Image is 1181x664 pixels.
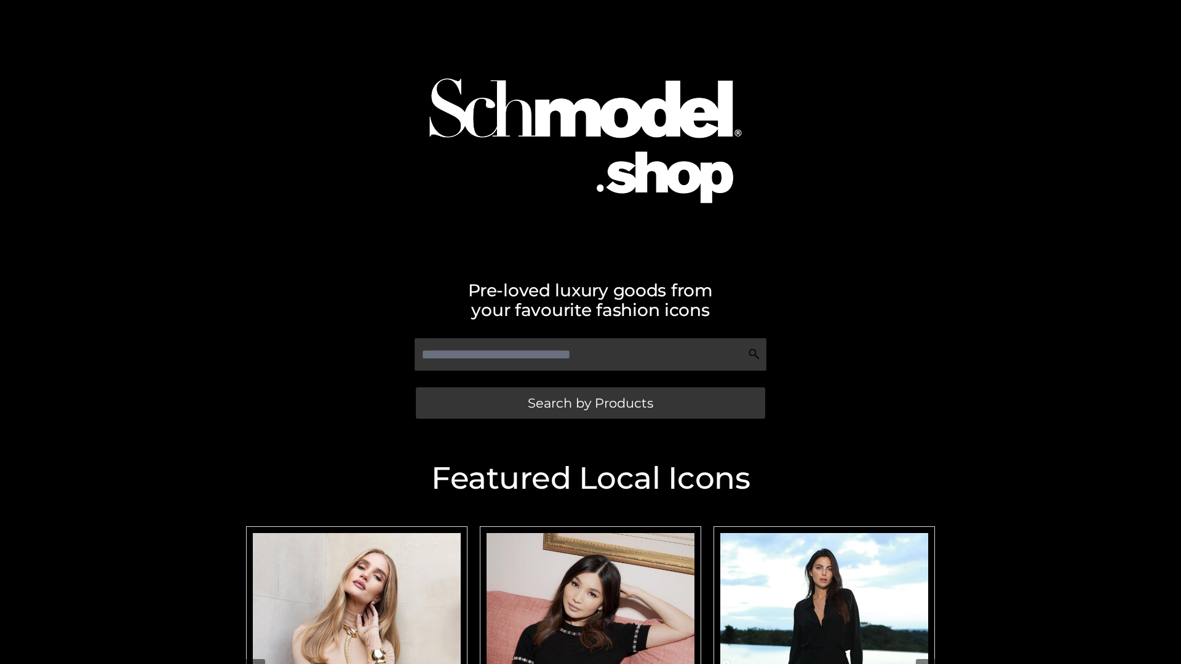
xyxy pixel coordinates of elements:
h2: Featured Local Icons​ [240,463,941,494]
span: Search by Products [528,397,653,409]
img: Search Icon [748,348,760,360]
h2: Pre-loved luxury goods from your favourite fashion icons [240,280,941,320]
a: Search by Products [416,387,765,419]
